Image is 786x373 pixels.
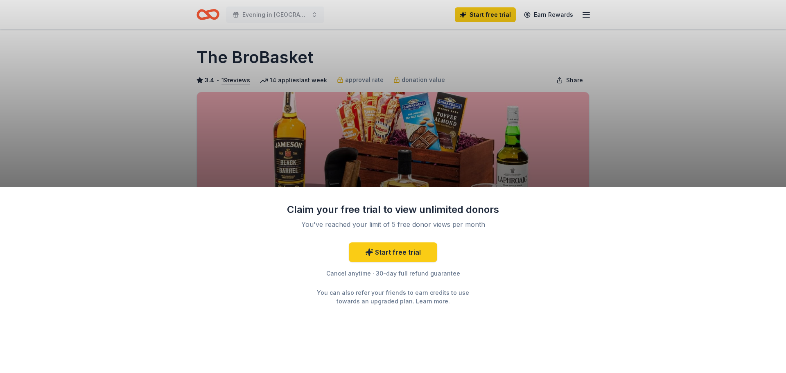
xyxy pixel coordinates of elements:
div: You've reached your limit of 5 free donor views per month [296,219,490,229]
div: Cancel anytime · 30-day full refund guarantee [287,269,499,278]
div: Claim your free trial to view unlimited donors [287,203,499,216]
a: Start free trial [349,242,437,262]
a: Learn more [416,297,448,305]
div: You can also refer your friends to earn credits to use towards an upgraded plan. . [309,288,477,305]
